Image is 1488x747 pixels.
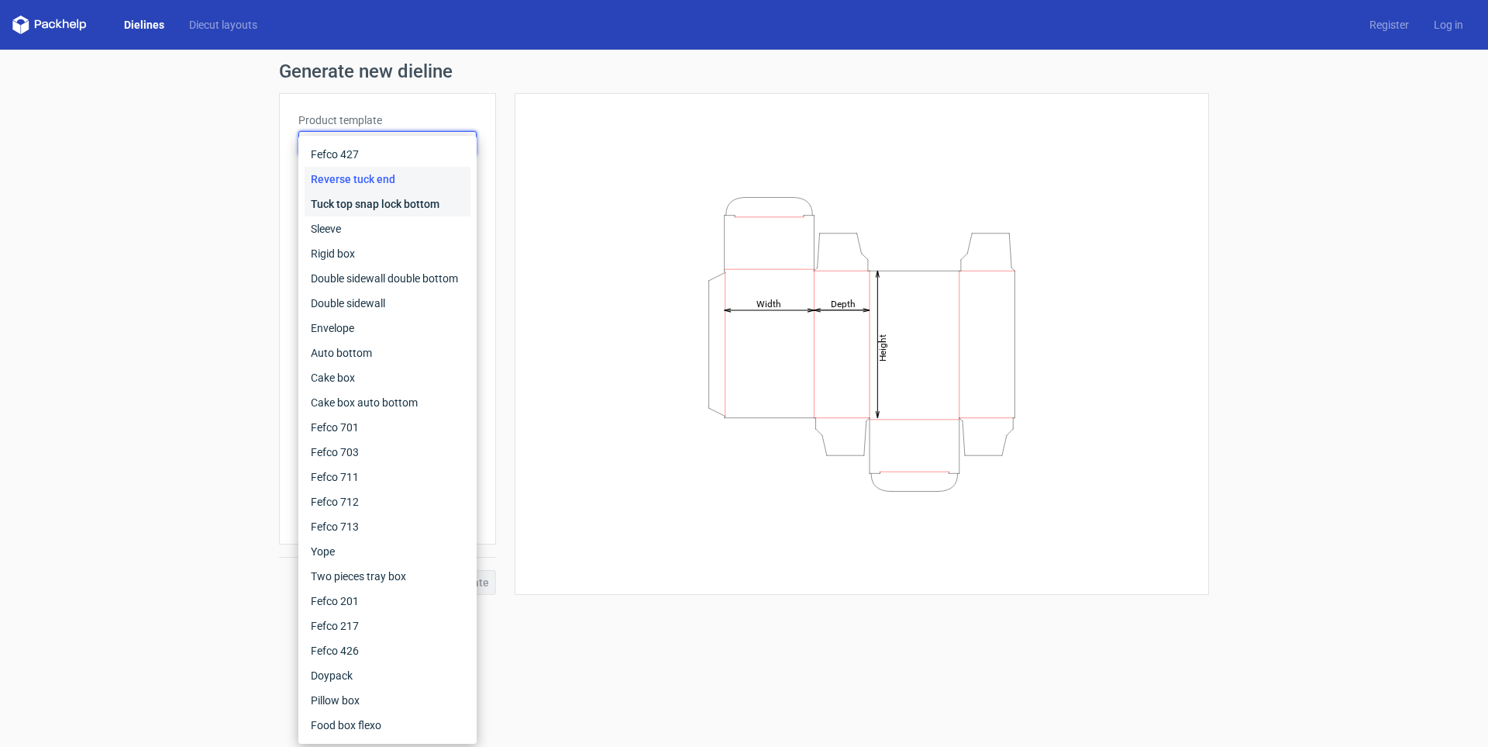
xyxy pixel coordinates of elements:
[305,614,470,638] div: Fefco 217
[756,298,781,309] tspan: Width
[305,589,470,614] div: Fefco 201
[305,316,470,341] div: Envelope
[305,688,470,713] div: Pillow box
[305,564,470,589] div: Two pieces tray box
[298,112,477,128] label: Product template
[305,266,470,291] div: Double sidewall double bottom
[305,142,470,167] div: Fefco 427
[305,241,470,266] div: Rigid box
[305,365,470,390] div: Cake box
[305,539,470,564] div: Yope
[305,514,470,539] div: Fefco 713
[305,216,470,241] div: Sleeve
[877,334,888,361] tspan: Height
[177,17,270,33] a: Diecut layouts
[305,440,470,465] div: Fefco 703
[1421,17,1476,33] a: Log in
[305,465,470,489] div: Fefco 711
[305,390,470,415] div: Cake box auto bottom
[305,192,470,216] div: Tuck top snap lock bottom
[305,167,470,192] div: Reverse tuck end
[305,663,470,688] div: Doypack
[305,291,470,316] div: Double sidewall
[1357,17,1421,33] a: Register
[305,489,470,514] div: Fefco 712
[279,62,1209,81] h1: Generate new dieline
[305,341,470,365] div: Auto bottom
[831,298,856,309] tspan: Depth
[305,638,470,663] div: Fefco 426
[305,713,470,738] div: Food box flexo
[305,415,470,440] div: Fefco 701
[112,17,177,33] a: Dielines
